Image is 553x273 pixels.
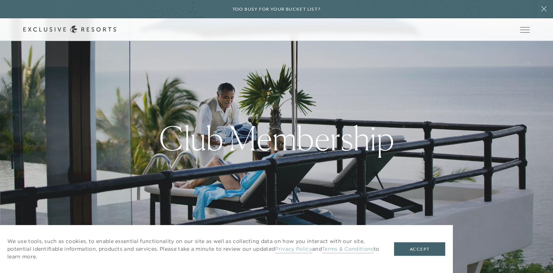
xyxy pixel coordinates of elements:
[322,246,374,253] a: Terms & Conditions
[7,238,379,261] p: We use tools, such as cookies, to enable essential functionality on our site as well as collectin...
[159,122,394,155] h1: Club Membership
[520,27,530,32] button: Open navigation
[394,242,445,256] button: Accept
[275,246,312,253] a: Privacy Policy
[232,6,321,13] h6: Too busy for your bucket list?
